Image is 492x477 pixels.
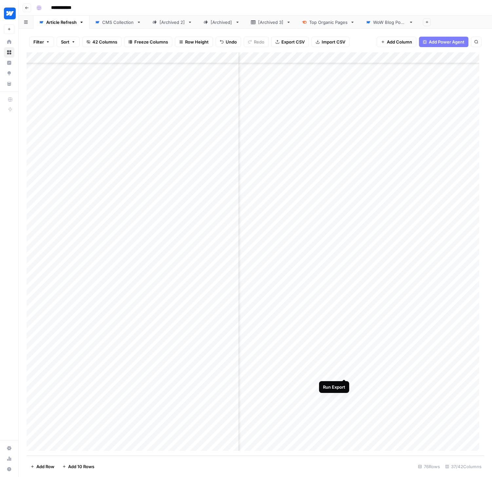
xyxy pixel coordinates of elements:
span: Redo [254,39,264,45]
span: Filter [33,39,44,45]
div: [Archived] [211,19,233,26]
button: Freeze Columns [124,37,172,47]
a: Browse [4,47,14,58]
button: Redo [244,37,269,47]
div: [Archived 2] [160,19,185,26]
button: Sort [57,37,80,47]
span: Add Column [387,39,412,45]
a: Home [4,37,14,47]
a: CMS Collection [89,16,147,29]
div: 76 Rows [415,461,443,472]
a: Insights [4,58,14,68]
span: Add Power Agent [429,39,464,45]
button: Add Row [27,461,58,472]
div: Top Organic Pages [309,19,348,26]
span: Freeze Columns [134,39,168,45]
button: Filter [29,37,54,47]
a: Your Data [4,79,14,89]
button: 42 Columns [82,37,122,47]
img: Webflow Logo [4,8,16,19]
div: Run Export [323,384,345,390]
span: Row Height [185,39,209,45]
span: Sort [61,39,69,45]
button: Workspace: Webflow [4,5,14,22]
a: WoW Blog Posts [360,16,419,29]
button: Add Power Agent [419,37,468,47]
span: Add 10 Rows [68,463,94,470]
a: Settings [4,443,14,453]
span: Import CSV [322,39,345,45]
button: Export CSV [271,37,309,47]
a: [Archived 3] [245,16,296,29]
span: 42 Columns [92,39,117,45]
span: Undo [226,39,237,45]
a: Article Refresh [33,16,89,29]
button: Help + Support [4,464,14,474]
div: 37/42 Columns [443,461,484,472]
div: WoW Blog Posts [373,19,406,26]
button: Row Height [175,37,213,47]
div: CMS Collection [102,19,134,26]
span: Export CSV [281,39,305,45]
span: Add Row [36,463,54,470]
button: Add Column [377,37,416,47]
a: [Archived 2] [147,16,198,29]
div: [Archived 3] [258,19,284,26]
button: Import CSV [312,37,350,47]
button: Undo [216,37,241,47]
a: [Archived] [198,16,245,29]
a: Usage [4,453,14,464]
a: Top Organic Pages [296,16,360,29]
a: Opportunities [4,68,14,79]
button: Add 10 Rows [58,461,98,472]
div: Article Refresh [46,19,77,26]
